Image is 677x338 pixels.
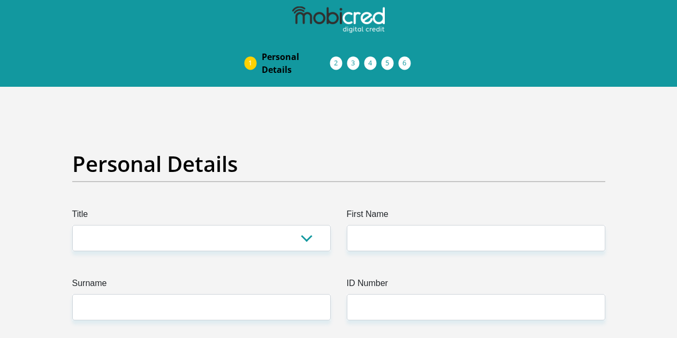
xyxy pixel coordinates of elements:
label: ID Number [347,277,605,294]
a: PersonalDetails [253,46,339,80]
label: Title [72,208,331,225]
input: ID Number [347,294,605,320]
span: Personal Details [262,50,330,76]
h2: Personal Details [72,151,605,177]
img: mobicred logo [292,6,384,33]
input: Surname [72,294,331,320]
input: First Name [347,225,605,251]
label: First Name [347,208,605,225]
label: Surname [72,277,331,294]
